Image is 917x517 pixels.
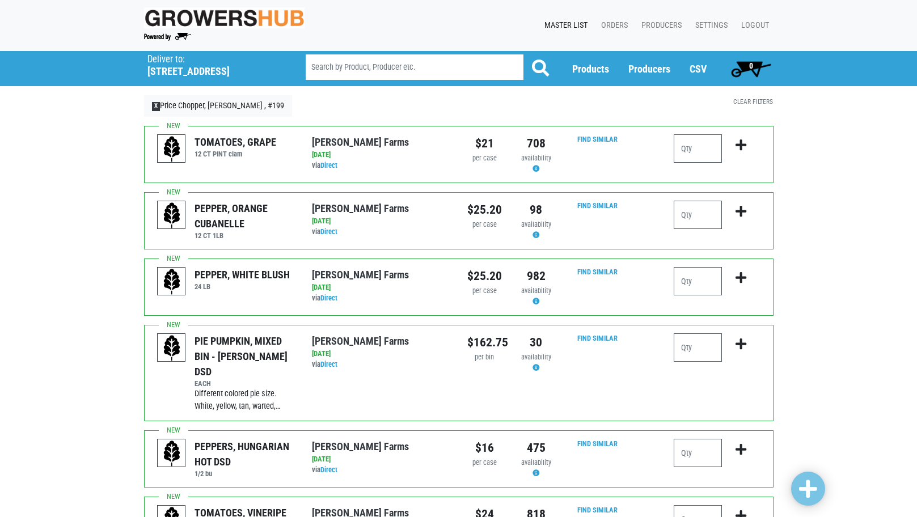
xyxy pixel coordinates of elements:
[195,469,295,478] h6: 1/2 bu
[577,334,618,342] a: Find Similar
[195,333,295,379] div: PIE PUMPKIN, MIXED BIN - [PERSON_NAME] DSD
[632,15,686,36] a: Producers
[144,7,305,28] img: original-fc7597fdc6adbb9d0e2ae620e786d1a2.jpg
[467,352,502,363] div: per bin
[158,201,186,230] img: placeholder-variety-43d6402dacf2d531de610a020419775a.svg
[674,333,722,362] input: Qty
[733,98,773,105] a: Clear Filters
[674,134,722,163] input: Qty
[152,102,160,111] span: X
[312,136,409,148] a: [PERSON_NAME] Farms
[195,379,295,388] h6: EACH
[276,401,281,411] span: …
[521,220,551,228] span: availability
[521,286,551,295] span: availability
[312,440,409,452] a: [PERSON_NAME] Farms
[158,439,186,468] img: placeholder-variety-43d6402dacf2d531de610a020419775a.svg
[749,61,753,70] span: 0
[577,268,618,276] a: Find Similar
[674,439,722,467] input: Qty
[535,15,592,36] a: Master List
[519,333,553,351] div: 30
[312,150,450,160] div: [DATE]
[312,454,450,465] div: [DATE]
[521,458,551,467] span: availability
[312,335,409,347] a: [PERSON_NAME] Farms
[519,134,553,152] div: 708
[519,201,553,219] div: 98
[577,506,618,514] a: Find Similar
[312,160,450,171] div: via
[726,57,776,80] a: 0
[312,216,450,227] div: [DATE]
[195,134,276,150] div: TOMATOES, GRAPE
[674,267,722,295] input: Qty
[686,15,732,36] a: Settings
[320,161,337,169] a: Direct
[195,267,290,282] div: PEPPER, WHITE BLUSH
[320,227,337,236] a: Direct
[467,286,502,296] div: per case
[320,294,337,302] a: Direct
[521,154,551,162] span: availability
[592,15,632,36] a: Orders
[158,268,186,296] img: placeholder-variety-43d6402dacf2d531de610a020419775a.svg
[312,293,450,304] div: via
[674,201,722,229] input: Qty
[572,63,609,75] a: Products
[195,282,290,291] h6: 24 LB
[312,282,450,293] div: [DATE]
[158,334,186,362] img: placeholder-variety-43d6402dacf2d531de610a020419775a.svg
[628,63,670,75] a: Producers
[467,134,502,152] div: $21
[147,51,285,78] span: Price Chopper, Cicero , #199 (5701 Cir Dr E, Cicero, NY 13039, USA)
[467,201,502,219] div: $25.20
[467,219,502,230] div: per case
[467,439,502,457] div: $16
[195,150,276,158] h6: 12 CT PINT clam
[147,65,277,78] h5: [STREET_ADDRESS]
[144,95,293,117] a: XPrice Chopper, [PERSON_NAME] , #199
[320,360,337,368] a: Direct
[195,201,295,231] div: PEPPER, ORANGE CUBANELLE
[158,135,186,163] img: placeholder-variety-43d6402dacf2d531de610a020419775a.svg
[519,267,553,285] div: 982
[312,349,450,359] div: [DATE]
[577,439,618,448] a: Find Similar
[467,457,502,468] div: per case
[467,153,502,164] div: per case
[577,201,618,210] a: Find Similar
[312,465,450,476] div: via
[195,388,295,412] div: Different colored pie size. White, yellow, tan, warted,
[144,33,191,41] img: Powered by Big Wheelbarrow
[312,269,409,281] a: [PERSON_NAME] Farms
[577,135,618,143] a: Find Similar
[306,54,523,80] input: Search by Product, Producer etc.
[312,202,409,214] a: [PERSON_NAME] Farms
[312,359,450,370] div: via
[732,15,774,36] a: Logout
[467,333,502,351] div: $162.75
[147,54,277,65] p: Deliver to:
[521,353,551,361] span: availability
[195,231,295,240] h6: 12 CT 1LB
[467,267,502,285] div: $25.20
[690,63,707,75] a: CSV
[320,465,337,474] a: Direct
[195,439,295,469] div: PEPPERS, HUNGARIAN HOT DSD
[312,227,450,238] div: via
[519,439,553,457] div: 475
